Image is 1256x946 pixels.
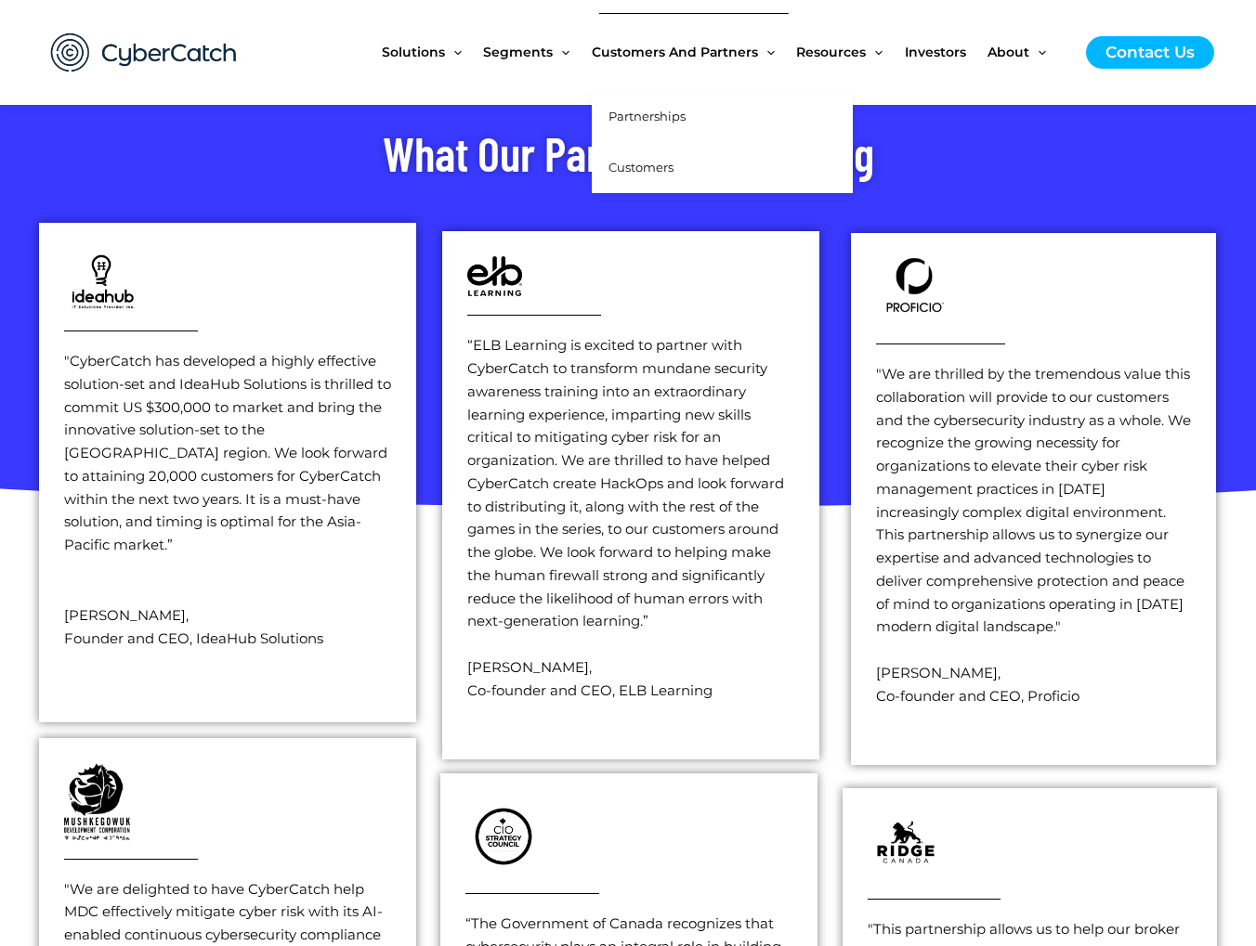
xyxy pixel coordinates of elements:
span: Menu Toggle [758,13,775,91]
div: “ELB Learning is excited to partner with CyberCatch to transform mundane security awareness train... [467,334,794,702]
span: Menu Toggle [553,13,569,91]
span: Menu Toggle [1029,13,1046,91]
span: Customers [608,160,674,175]
span: Customers and Partners [592,13,758,91]
div: "We are thrilled by the tremendous value this collaboration will provide to our customers and the... [876,363,1192,707]
span: Menu Toggle [866,13,883,91]
h2: What Our Partners Are Saying [108,123,1148,184]
a: Partnerships [592,91,853,142]
span: Menu Toggle [445,13,462,91]
span: Segments [483,13,553,91]
span: Solutions [382,13,445,91]
span: Partnerships [608,109,686,123]
a: Contact Us [1086,36,1214,69]
p: "CyberCatch has developed a highly effective solution-set and IdeaHub Solutions is thrilled to co... [64,350,391,580]
span: Resources [796,13,866,91]
a: Investors [905,13,988,91]
img: CyberCatch [33,14,255,91]
a: Customers [592,142,853,193]
span: About [988,13,1029,91]
span: Investors [905,13,966,91]
p: [PERSON_NAME], Founder and CEO, IdeaHub Solutions [64,604,391,651]
nav: Site Navigation: New Main Menu [382,13,1067,91]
